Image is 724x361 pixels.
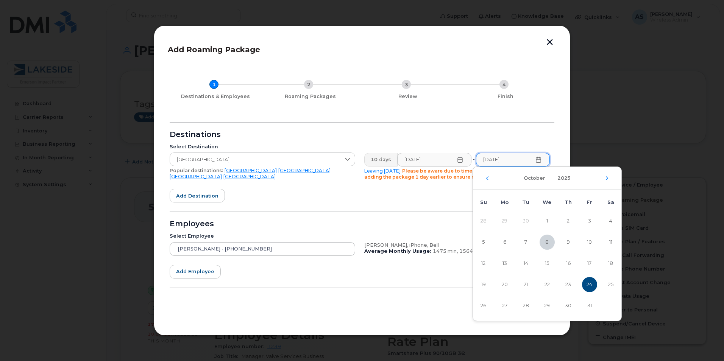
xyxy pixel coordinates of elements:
td: 13 [494,253,515,274]
span: 5 [476,235,491,250]
span: 11 [603,235,618,250]
span: Add employee [176,268,214,275]
span: 24 [582,277,597,292]
td: 6 [494,232,515,253]
div: Choose Date [473,166,622,321]
span: 9 [561,235,576,250]
div: Select Destination [170,144,355,150]
td: 17 [579,253,600,274]
td: 29 [494,210,515,232]
td: 30 [558,295,579,316]
span: 17 [582,256,597,271]
span: 8 [540,235,555,250]
span: Th [565,199,572,205]
td: 15 [537,253,558,274]
td: 28 [473,210,494,232]
span: 23 [561,277,576,292]
td: 19 [473,274,494,295]
input: Search device [170,242,355,256]
span: 28 [518,298,534,313]
span: 14 [518,256,534,271]
td: 14 [515,253,537,274]
span: 1 [540,213,555,229]
span: 10 [582,235,597,250]
span: 26 [476,298,491,313]
span: 1475 min, [433,248,458,254]
td: 29 [537,295,558,316]
span: 30 [561,298,576,313]
a: [GEOGRAPHIC_DATA] [278,168,331,173]
div: Review [362,93,454,100]
td: 20 [494,274,515,295]
td: 31 [579,295,600,316]
div: - [471,153,476,166]
span: Fr [587,199,592,205]
button: Add employee [170,265,221,279]
td: 1 [600,295,621,316]
span: 12 [476,256,491,271]
span: Add destination [176,192,218,199]
span: 27 [497,298,512,313]
td: 30 [515,210,537,232]
td: 23 [558,274,579,295]
span: Sa [607,199,614,205]
span: 21 [518,277,534,292]
span: Su [480,199,487,205]
div: [PERSON_NAME], iPhone, Bell [364,242,550,248]
span: 31 [582,298,597,313]
span: 20 [497,277,512,292]
td: 3 [579,210,600,232]
td: 11 [600,232,621,253]
span: Barbados [170,153,340,166]
span: 18 [603,256,618,271]
span: 6 [497,235,512,250]
span: 15641 MB, [459,248,487,254]
td: 27 [494,295,515,316]
span: 29 [540,298,555,313]
button: Add destination [170,189,225,202]
td: 16 [558,253,579,274]
button: Next Month [605,176,609,180]
a: [GEOGRAPHIC_DATA] [223,174,276,179]
td: 8 [537,232,558,253]
span: Please be aware due to time differences we recommend adding the package 1 day earlier to ensure n... [364,168,541,180]
div: 2 [304,80,313,89]
span: 16 [561,256,576,271]
span: Add Roaming Package [168,45,260,54]
span: 2 [561,213,576,229]
td: 22 [537,274,558,295]
span: 13 [497,256,512,271]
td: 12 [473,253,494,274]
td: 9 [558,232,579,253]
div: 3 [402,80,411,89]
button: Choose Year [553,171,575,185]
span: 22 [540,277,555,292]
div: Destinations [170,132,554,138]
span: 3 [582,213,597,229]
span: 15 [540,256,555,271]
span: Tu [522,199,529,205]
span: 19 [476,277,491,292]
div: Roaming Packages [264,93,356,100]
td: 28 [515,295,537,316]
td: 21 [515,274,537,295]
td: 1 [537,210,558,232]
span: Mo [501,199,509,205]
td: 18 [600,253,621,274]
input: Please fill out this field [397,153,471,166]
span: We [543,199,551,205]
td: 10 [579,232,600,253]
button: Previous Month [485,176,490,180]
a: [GEOGRAPHIC_DATA] [170,174,222,179]
span: 7 [518,235,534,250]
td: 24 [579,274,600,295]
span: Popular destinations: [170,168,223,173]
input: Please fill out this field [476,153,550,166]
b: Average Monthly Usage: [364,248,431,254]
span: 25 [603,277,618,292]
td: 25 [600,274,621,295]
a: Leaving [DATE] [364,168,401,174]
a: [GEOGRAPHIC_DATA] [225,168,277,173]
td: 5 [473,232,494,253]
button: Choose Month [519,171,550,185]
